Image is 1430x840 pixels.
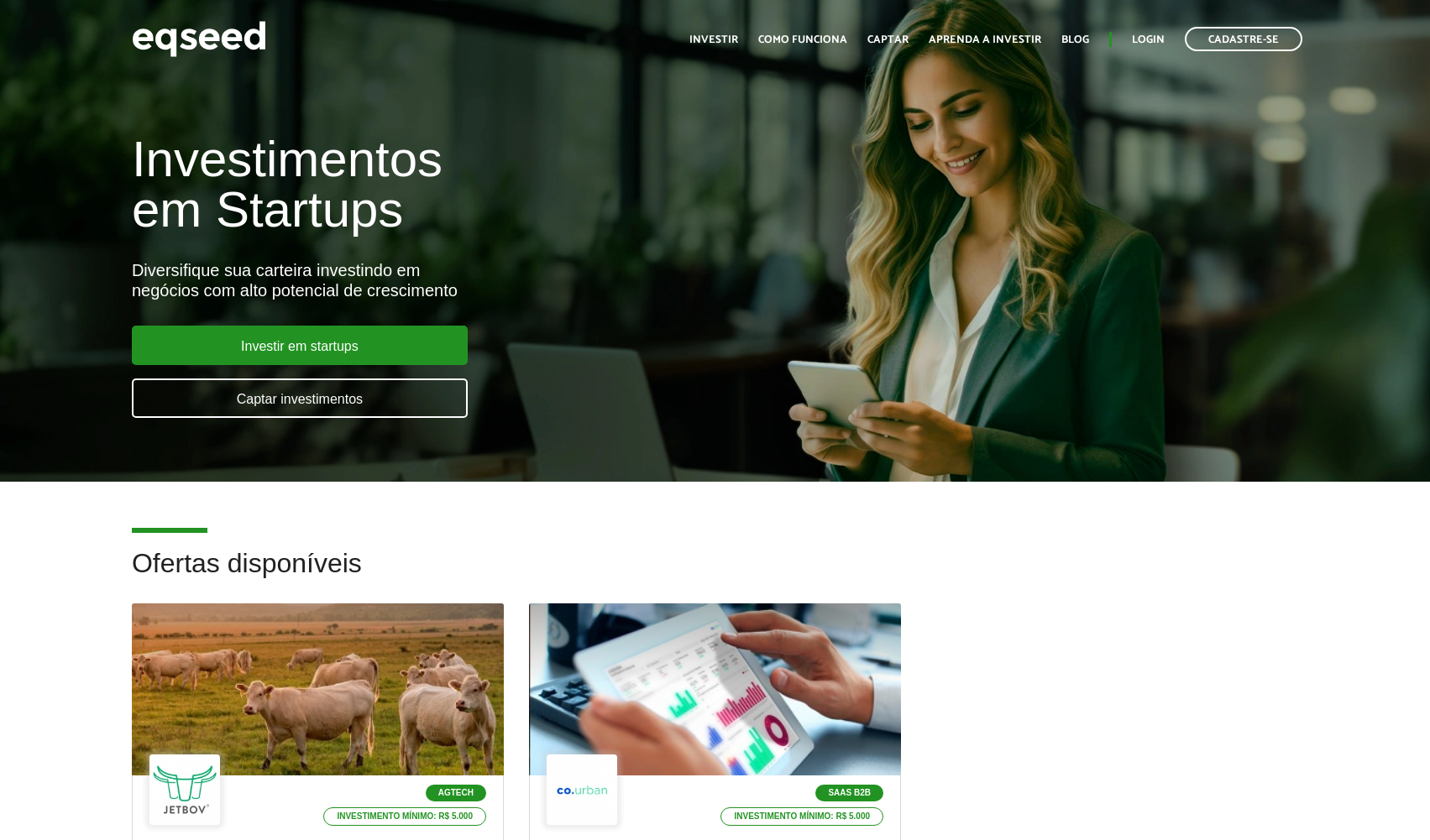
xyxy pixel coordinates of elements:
[867,34,909,45] a: Captar
[929,34,1041,45] a: Aprenda a investir
[323,807,486,826] p: Investimento mínimo: R$ 5.000
[132,134,822,235] h1: Investimentos em Startups
[132,260,822,300] div: Diversifique sua carteira investindo em negócios com alto potencial de crescimento
[132,326,468,365] a: Investir em startups
[1185,27,1302,51] a: Cadastre-se
[1132,34,1165,45] a: Login
[815,785,883,801] p: SaaS B2B
[720,807,883,826] p: Investimento mínimo: R$ 5.000
[689,34,738,45] a: Investir
[758,34,847,45] a: Como funciona
[1061,34,1089,45] a: Blog
[426,785,486,801] p: Agtech
[132,17,266,61] img: EqSeed
[132,378,468,418] a: Captar investimentos
[132,549,1298,603] h2: Ofertas disponíveis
